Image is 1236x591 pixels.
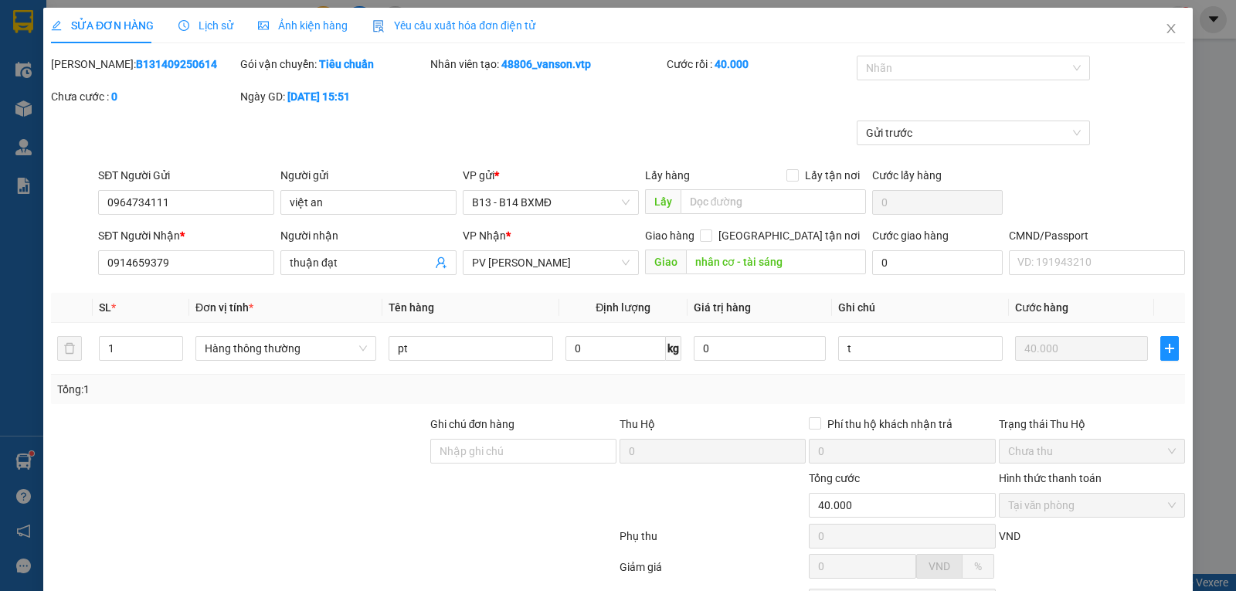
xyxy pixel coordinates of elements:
[872,169,942,182] label: Cước lấy hàng
[929,560,950,572] span: VND
[1015,336,1147,361] input: 0
[389,301,434,314] span: Tên hàng
[435,256,447,269] span: user-add
[694,301,751,314] span: Giá trị hàng
[712,227,866,244] span: [GEOGRAPHIC_DATA] tận nơi
[681,189,867,214] input: Dọc đường
[809,472,860,484] span: Tổng cước
[136,58,217,70] b: B131409250614
[974,560,982,572] span: %
[645,250,686,274] span: Giao
[430,439,616,464] input: Ghi chú đơn hàng
[838,336,1003,361] input: Ghi Chú
[389,336,553,361] input: VD: Bàn, Ghế
[872,190,1003,215] input: Cước lấy hàng
[98,167,274,184] div: SĐT Người Gửi
[240,56,426,73] div: Gói vận chuyển:
[999,472,1102,484] label: Hình thức thanh toán
[872,229,949,242] label: Cước giao hàng
[280,167,457,184] div: Người gửi
[715,58,749,70] b: 40.000
[51,20,62,31] span: edit
[430,418,515,430] label: Ghi chú đơn hàng
[666,336,681,361] span: kg
[240,88,426,105] div: Ngày GD:
[99,301,111,314] span: SL
[178,19,233,32] span: Lịch sử
[258,19,348,32] span: Ảnh kiện hàng
[799,167,866,184] span: Lấy tận nơi
[1161,342,1178,355] span: plus
[155,108,215,125] span: PV [PERSON_NAME]
[1149,8,1193,51] button: Close
[686,250,867,274] input: Dọc đường
[195,301,253,314] span: Đơn vị tính
[98,227,274,244] div: SĐT Người Nhận
[57,381,478,398] div: Tổng: 1
[472,191,630,214] span: B13 - B14 BXMĐ
[463,229,506,242] span: VP Nhận
[463,167,639,184] div: VP gửi
[147,70,218,81] span: 15:51:17 [DATE]
[287,90,350,103] b: [DATE] 15:51
[118,107,143,130] span: Nơi nhận:
[645,189,681,214] span: Lấy
[999,416,1185,433] div: Trạng thái Thu Hộ
[618,559,807,586] div: Giảm giá
[872,250,1003,275] input: Cước giao hàng
[430,56,664,73] div: Nhân viên tạo:
[51,56,237,73] div: [PERSON_NAME]:
[596,301,650,314] span: Định lượng
[1008,494,1176,517] span: Tại văn phòng
[57,336,82,361] button: delete
[1160,336,1179,361] button: plus
[999,530,1020,542] span: VND
[111,90,117,103] b: 0
[15,35,36,73] img: logo
[832,293,1009,323] th: Ghi chú
[645,229,694,242] span: Giao hàng
[1165,22,1177,35] span: close
[40,25,125,83] strong: CÔNG TY TNHH [GEOGRAPHIC_DATA] 214 QL13 - P.26 - Q.BÌNH THẠNH - TP HCM 1900888606
[205,337,367,360] span: Hàng thông thường
[258,20,269,31] span: picture
[53,93,179,104] strong: BIÊN NHẬN GỬI HÀNG HOÁ
[618,528,807,555] div: Phụ thu
[372,19,535,32] span: Yêu cầu xuất hóa đơn điện tử
[51,19,154,32] span: SỬA ĐƠN HÀNG
[138,58,218,70] span: B131409250614
[1008,440,1176,463] span: Chưa thu
[501,58,591,70] b: 48806_vanson.vtp
[178,20,189,31] span: clock-circle
[620,418,655,430] span: Thu Hộ
[319,58,374,70] b: Tiêu chuẩn
[667,56,853,73] div: Cước rồi :
[51,88,237,105] div: Chưa cước :
[1015,301,1068,314] span: Cước hàng
[15,107,32,130] span: Nơi gửi:
[821,416,959,433] span: Phí thu hộ khách nhận trả
[866,121,1081,144] span: Gửi trước
[645,169,690,182] span: Lấy hàng
[372,20,385,32] img: icon
[1009,227,1185,244] div: CMND/Passport
[280,227,457,244] div: Người nhận
[472,251,630,274] span: PV Gia Nghĩa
